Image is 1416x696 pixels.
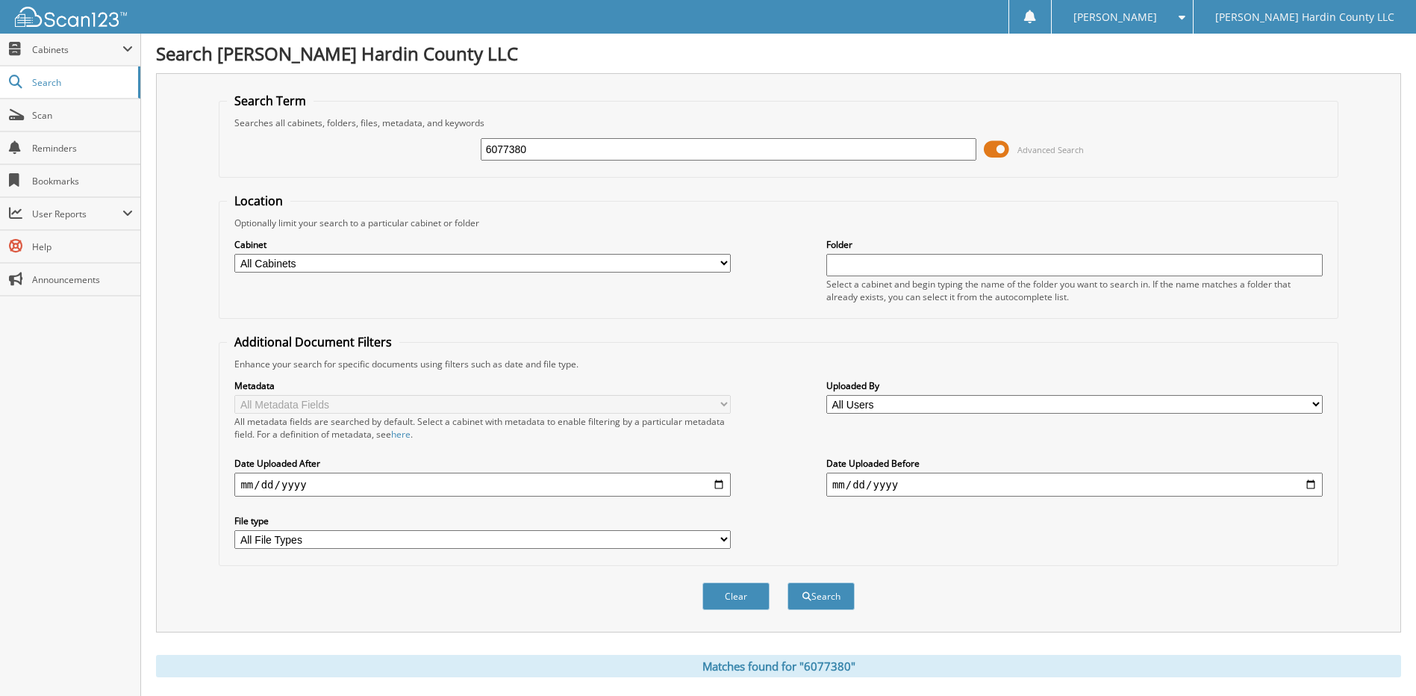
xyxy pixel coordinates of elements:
[234,515,731,527] label: File type
[1017,144,1084,155] span: Advanced Search
[32,208,122,220] span: User Reports
[32,273,133,286] span: Announcements
[156,41,1401,66] h1: Search [PERSON_NAME] Hardin County LLC
[32,240,133,253] span: Help
[826,457,1323,470] label: Date Uploaded Before
[826,278,1323,303] div: Select a cabinet and begin typing the name of the folder you want to search in. If the name match...
[234,473,731,497] input: start
[1215,13,1394,22] span: [PERSON_NAME] Hardin County LLC
[234,379,731,392] label: Metadata
[227,334,399,350] legend: Additional Document Filters
[826,238,1323,251] label: Folder
[156,655,1401,677] div: Matches found for "6077380"
[1341,624,1416,696] iframe: Chat Widget
[32,109,133,122] span: Scan
[1073,13,1157,22] span: [PERSON_NAME]
[234,238,731,251] label: Cabinet
[32,175,133,187] span: Bookmarks
[227,93,314,109] legend: Search Term
[826,379,1323,392] label: Uploaded By
[234,457,731,470] label: Date Uploaded After
[227,193,290,209] legend: Location
[227,217,1329,229] div: Optionally limit your search to a particular cabinet or folder
[702,582,770,610] button: Clear
[227,116,1329,129] div: Searches all cabinets, folders, files, metadata, and keywords
[826,473,1323,497] input: end
[15,7,127,27] img: scan123-logo-white.svg
[32,43,122,56] span: Cabinets
[32,76,131,89] span: Search
[32,142,133,155] span: Reminders
[234,415,731,441] div: All metadata fields are searched by default. Select a cabinet with metadata to enable filtering b...
[227,358,1329,370] div: Enhance your search for specific documents using filters such as date and file type.
[787,582,855,610] button: Search
[391,428,411,441] a: here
